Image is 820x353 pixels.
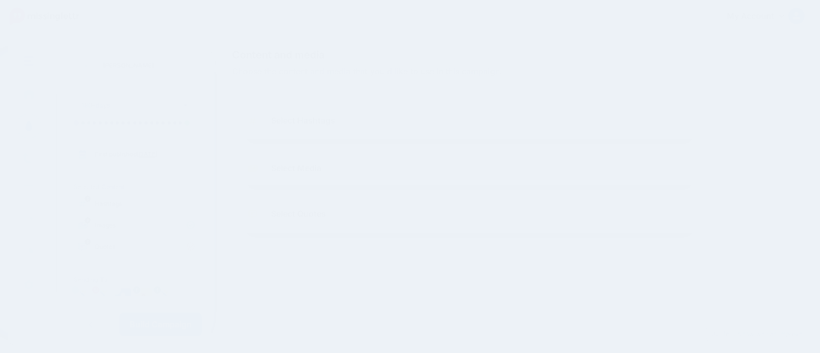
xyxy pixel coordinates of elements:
h4: Sending To [74,276,195,283]
div: 180-days [81,99,182,111]
img: Missinglettr [10,8,79,25]
img: 306217515_480894507385558_179203564249016686_n-bsa136548.jpg [156,288,172,305]
img: 370900344_122104026188020852_7231861657809255215_n-bsa136355.png [135,288,152,305]
span: Select Quotes [271,207,326,221]
img: zpODUflv-78715.jpg [74,288,90,305]
a: Select Quotes [242,206,696,233]
span: 0 [85,196,91,202]
p: First published [95,150,195,159]
span: Choose the content and media that you'd like to use in this campaign. [232,65,707,78]
button: 180-days [74,95,195,115]
span: Select Hashtags [271,114,335,128]
a: Tell us how we can improve [707,327,808,341]
img: article-default-image-icon.png [74,56,98,75]
a: My Account [716,4,805,29]
span: Content and media [232,50,707,60]
a: [DATE] [137,150,157,158]
span: Select Media [271,161,321,175]
p: [PERSON_NAME] [103,60,154,71]
h4: Selected Content [74,183,195,191]
p: Images [95,221,195,230]
span: 0 [85,239,91,245]
img: menu.png [24,56,34,66]
a: Select Hashtags [242,113,696,139]
span: 6 [85,217,91,223]
img: user_default_image.png [115,288,131,305]
p: Quotes [95,242,195,252]
p: Hashtags [95,199,195,209]
a: Select Media [242,160,696,177]
img: 362703694_544691137741739_8015389200562207560_n-bsa136354.jpg [94,288,111,305]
